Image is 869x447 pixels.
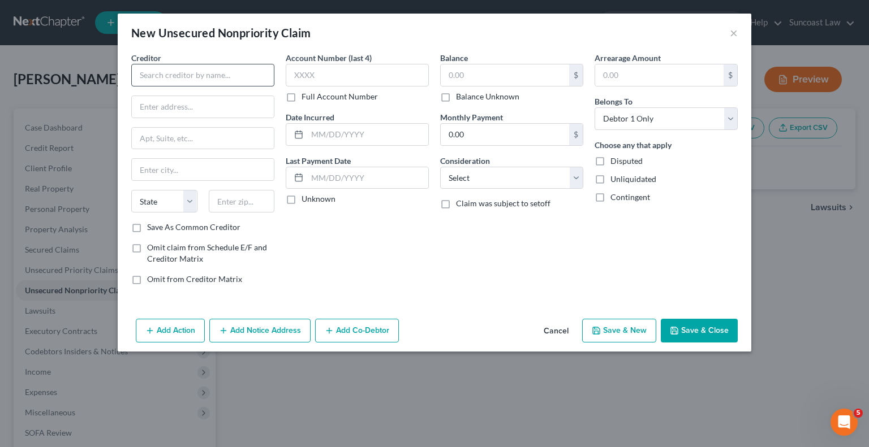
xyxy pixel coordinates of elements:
label: Arrearage Amount [595,52,661,64]
input: 0.00 [441,64,569,86]
span: 5 [854,409,863,418]
label: Date Incurred [286,111,334,123]
div: New Unsecured Nonpriority Claim [131,25,311,41]
input: Search creditor by name... [131,64,274,86]
span: Omit from Creditor Matrix [147,274,242,284]
span: Disputed [610,156,643,166]
iframe: Intercom live chat [831,409,858,436]
span: Claim was subject to setoff [456,198,550,208]
input: Enter address... [132,96,274,118]
span: Contingent [610,192,650,202]
label: Monthly Payment [440,111,503,123]
label: Balance [440,52,468,64]
input: 0.00 [441,124,569,145]
label: Consideration [440,155,490,167]
label: Unknown [302,193,335,205]
input: Apt, Suite, etc... [132,128,274,149]
input: Enter zip... [209,190,275,212]
label: Last Payment Date [286,155,351,167]
span: Omit claim from Schedule E/F and Creditor Matrix [147,242,267,263]
label: Full Account Number [302,91,378,102]
label: Save As Common Creditor [147,222,240,233]
span: Unliquidated [610,174,656,184]
label: Account Number (last 4) [286,52,372,64]
button: Add Action [136,319,205,342]
div: $ [569,64,583,86]
div: $ [724,64,737,86]
input: MM/DD/YYYY [307,124,428,145]
input: Enter city... [132,159,274,180]
input: 0.00 [595,64,724,86]
button: Save & New [582,319,656,342]
input: MM/DD/YYYY [307,167,428,189]
button: Add Notice Address [209,319,311,342]
button: Add Co-Debtor [315,319,399,342]
input: XXXX [286,64,429,86]
button: × [730,26,738,40]
button: Cancel [535,320,578,342]
label: Balance Unknown [456,91,519,102]
span: Creditor [131,53,161,63]
label: Choose any that apply [595,139,672,151]
span: Belongs To [595,97,633,106]
div: $ [569,124,583,145]
button: Save & Close [661,319,738,342]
